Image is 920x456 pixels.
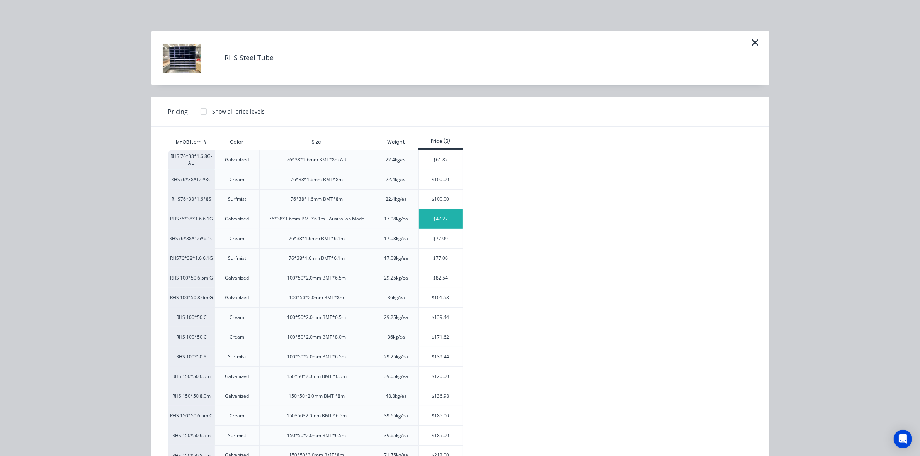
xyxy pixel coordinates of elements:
div: 17.08kg/ea [384,235,408,242]
div: Cream [230,314,245,321]
div: $185.00 [419,406,463,425]
div: 22.4kg/ea [386,156,407,163]
div: $77.00 [419,229,463,248]
div: $47.27 [419,209,463,229]
div: MYOB Item # [168,134,215,150]
div: 150*50*2.0mm BMT *6.5m [287,412,347,419]
div: 17.08kg/ea [384,215,408,222]
div: RHS76*38*1.6*6.1C [168,229,215,248]
div: Size [306,132,328,152]
div: Cream [230,334,245,341]
div: $136.98 [419,386,463,406]
div: 76*38*1.6mm BMT*6.1m [289,255,345,262]
div: Weight [381,132,411,152]
div: Galvanized [225,215,249,222]
div: RHS 100*50 C [168,307,215,327]
div: 100*50*2.0mm BMT*8m [289,294,344,301]
div: 76*38*1.6mm BMT*8m [291,176,343,183]
div: $100.00 [419,170,463,189]
div: RHS 100*50 6.5m G [168,268,215,288]
div: RHS 100*50 S [168,347,215,366]
span: Pricing [168,107,188,116]
div: $61.82 [419,150,463,170]
div: Surfmist [228,353,246,360]
div: 36kg/ea [388,334,405,341]
div: $139.44 [419,347,463,366]
div: $82.54 [419,268,463,288]
div: RHS 150*50 8.0m [168,386,215,406]
div: Galvanized [225,294,249,301]
div: 39.65kg/ea [384,373,408,380]
div: RHS 100*50 C [168,327,215,347]
div: 100*50*2.0mm BMT*6.5m [287,353,346,360]
div: 76*38*1.6mm BMT*8m [291,196,343,203]
div: 17.08kg/ea [384,255,408,262]
div: 100*50*2.0mm BMT*8.0m [287,334,346,341]
div: 150*50*2.0mm BMT *8m [289,393,345,400]
div: 48.8kg/ea [386,393,407,400]
div: 22.4kg/ea [386,196,407,203]
div: Cream [230,176,245,183]
div: RHS76*38*1.6 6.1G [168,209,215,229]
div: 76*38*1.6mm BMT*6.1m - Australian Made [269,215,364,222]
div: Cream [230,412,245,419]
div: RHS 100*50 8.0m G [168,288,215,307]
div: 150*50*2.0mm BMT*6.5m [287,432,346,439]
div: Galvanized [225,156,249,163]
div: Price (B) [418,138,463,145]
div: $185.00 [419,426,463,445]
div: $77.00 [419,249,463,268]
div: 39.65kg/ea [384,412,408,419]
div: Surfmist [228,255,246,262]
div: 29.25kg/ea [384,275,408,281]
div: $171.62 [419,327,463,347]
div: Show all price levels [213,107,265,115]
div: RHS76*38*1.6 6.1G [168,248,215,268]
div: RHS 150*50 6.5m C [168,406,215,425]
div: 76*38*1.6mm BMT*8m AU [287,156,347,163]
div: Surfmist [228,432,246,439]
div: 100*50*2.0mm BMT*6.5m [287,275,346,281]
div: $120.00 [419,367,463,386]
div: 39.65kg/ea [384,432,408,439]
div: $100.00 [419,190,463,209]
div: RHS76*38*1.6*8C [168,170,215,189]
div: RHS 150*50 6.5m [168,366,215,386]
div: 22.4kg/ea [386,176,407,183]
div: $139.44 [419,308,463,327]
img: RHS Steel Tube [163,39,201,77]
div: Galvanized [225,393,249,400]
div: $101.58 [419,288,463,307]
div: Galvanized [225,373,249,380]
div: 100*50*2.0mm BMT*6.5m [287,314,346,321]
div: Open Intercom Messenger [894,430,912,448]
div: 29.25kg/ea [384,353,408,360]
div: 36kg/ea [388,294,405,301]
h4: RHS Steel Tube [213,51,286,65]
div: Cream [230,235,245,242]
div: 29.25kg/ea [384,314,408,321]
div: 76*38*1.6mm BMT*6.1m [289,235,345,242]
div: RHS 150*50 6.5m [168,425,215,445]
div: Color [224,132,250,152]
div: 150*50*2.0mm BMT *6.5m [287,373,347,380]
div: Surfmist [228,196,246,203]
div: Galvanized [225,275,249,281]
div: RHS76*38*1.6*8S [168,189,215,209]
div: RHS 76*38*1.6 8G-AU [168,150,215,170]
